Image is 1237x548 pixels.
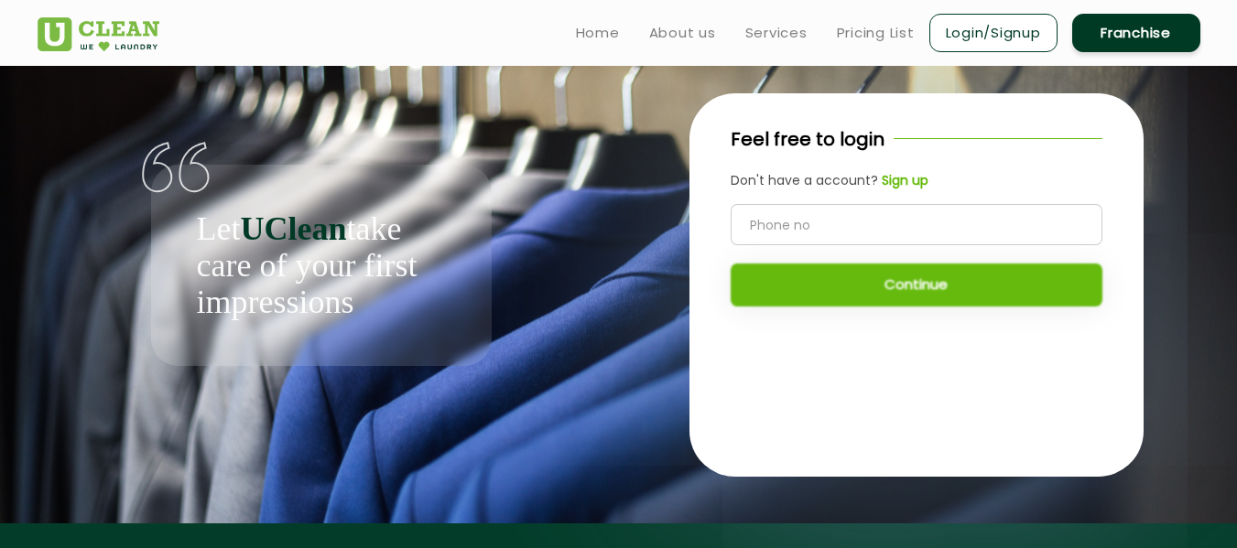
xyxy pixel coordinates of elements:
[878,171,928,190] a: Sign up
[731,125,884,153] p: Feel free to login
[731,204,1102,245] input: Phone no
[197,210,446,320] p: Let take care of your first impressions
[837,22,915,44] a: Pricing List
[882,171,928,189] b: Sign up
[649,22,716,44] a: About us
[731,171,878,189] span: Don't have a account?
[1072,14,1200,52] a: Franchise
[929,14,1058,52] a: Login/Signup
[142,142,211,193] img: quote-img
[576,22,620,44] a: Home
[745,22,808,44] a: Services
[240,210,346,247] b: UClean
[38,17,159,51] img: UClean Laundry and Dry Cleaning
